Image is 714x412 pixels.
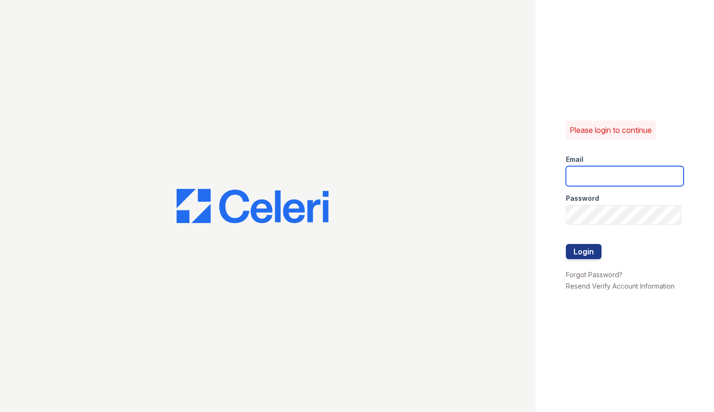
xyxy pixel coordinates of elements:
a: Forgot Password? [566,271,622,279]
img: CE_Logo_Blue-a8612792a0a2168367f1c8372b55b34899dd931a85d93a1a3d3e32e68fde9ad4.png [177,189,329,223]
button: Login [566,244,601,259]
label: Email [566,155,583,164]
p: Please login to continue [570,124,652,136]
a: Resend Verify Account Information [566,282,675,290]
label: Password [566,194,599,203]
